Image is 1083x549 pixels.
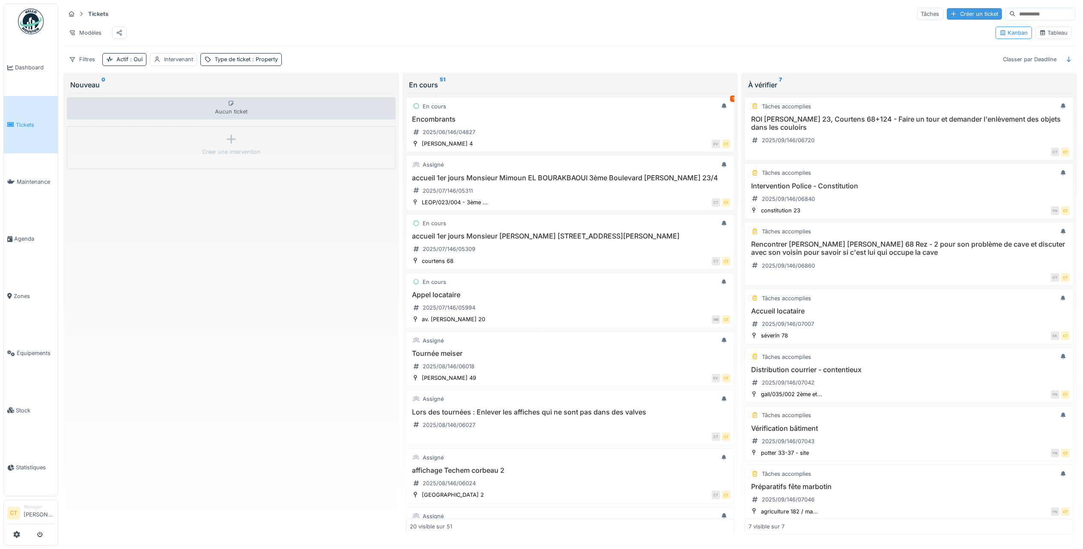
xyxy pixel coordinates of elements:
div: EK [1051,331,1059,340]
span: Équipements [17,349,54,357]
strong: Tickets [85,10,112,18]
div: CT [1051,148,1059,156]
sup: 51 [440,80,446,90]
div: En cours [423,278,447,286]
div: Manager [24,504,54,510]
div: Tâches accomplies [762,294,811,302]
a: Stock [4,382,58,439]
div: Tâches accomplies [762,470,811,478]
div: EV [712,374,720,382]
h3: affichage Techem corbeau 2 [410,466,731,474]
div: CT [722,374,731,382]
span: Statistiques [16,463,54,471]
div: 2025/09/146/07043 [762,437,814,445]
h3: Lors des tournées : Enlever les affiches qui ne sont pas dans des valves [410,408,731,416]
div: CT [1061,390,1070,399]
div: CT [722,491,731,499]
div: 2025/09/146/06860 [762,262,815,270]
div: Actif [116,55,143,63]
h3: Appel locataire [410,291,731,299]
div: Aucun ticket [67,97,396,119]
a: CT Manager[PERSON_NAME] [7,504,54,524]
div: 2025/09/146/07046 [762,495,814,504]
div: CT [722,140,731,148]
sup: 7 [779,80,782,90]
div: À vérifier [748,80,1070,90]
div: EV [712,140,720,148]
span: Stock [16,406,54,415]
a: Agenda [4,210,58,267]
h3: Intervention Police - Constitution [749,182,1070,190]
div: av. [PERSON_NAME] 20 [422,315,486,323]
div: CT [712,257,720,266]
div: Tâches accomplies [762,227,811,236]
div: CT [712,198,720,207]
div: 20 visible sur 51 [410,522,452,531]
a: Zones [4,268,58,325]
span: Tickets [16,121,54,129]
div: Assigné [423,161,444,169]
div: 2025/08/146/06024 [423,479,476,487]
div: [PERSON_NAME] 4 [422,140,473,148]
div: CT [712,433,720,441]
a: Équipements [4,325,58,382]
div: Tâches accomplies [762,169,811,177]
div: CT [1061,148,1070,156]
div: CT [1051,273,1059,282]
div: agriculture 182 / ma... [761,507,818,516]
div: CT [722,257,731,266]
h3: Rencontrer [PERSON_NAME] [PERSON_NAME] 68 Rez - 2 pour son problème de cave et discuter avec son ... [749,240,1070,257]
div: Tableau [1039,29,1068,37]
div: 2025/08/146/06027 [423,421,476,429]
div: potter 33-37 - site [761,449,809,457]
div: Créer un ticket [947,8,1002,20]
div: constitution 23 [761,206,800,215]
div: Tâches [917,8,943,20]
li: [PERSON_NAME] [24,504,54,522]
div: YN [1051,390,1059,399]
a: Tickets [4,96,58,153]
div: Assigné [423,512,444,520]
h3: Accueil locataire [749,307,1070,315]
div: Assigné [423,395,444,403]
div: [PERSON_NAME] 49 [422,374,477,382]
div: 2025/08/146/06018 [423,362,475,370]
div: Filtres [65,53,99,66]
div: Kanban [999,29,1028,37]
h3: Distribution courrier - contentieux [749,366,1070,374]
div: 2025/09/146/07042 [762,379,814,387]
img: Badge_color-CXgf-gQk.svg [18,9,44,34]
div: 2025/09/146/07007 [762,320,814,328]
h3: Encombrants [410,115,731,123]
div: 2025/07/146/05994 [423,304,476,312]
sup: 0 [101,80,105,90]
div: Assigné [423,337,444,345]
div: 7 visible sur 7 [749,522,785,531]
div: CT [1061,273,1070,282]
div: 1 [730,95,736,102]
div: séverin 78 [761,331,788,340]
div: courtens 68 [422,257,454,265]
div: MB [712,315,720,324]
div: Tâches accomplies [762,102,811,110]
div: Nouveau [70,80,392,90]
h3: accueil 1er jours Monsieur Mimoun EL BOURAKBAOUI 3ème Boulevard [PERSON_NAME] 23/4 [410,174,731,182]
div: 2025/07/146/05309 [423,245,476,253]
a: Dashboard [4,39,58,96]
span: Dashboard [15,63,54,72]
h3: accueil 1er jours Monsieur [PERSON_NAME] [STREET_ADDRESS][PERSON_NAME] [410,232,731,240]
span: Agenda [14,235,54,243]
div: 2025/07/146/05311 [423,187,473,195]
div: Modèles [65,27,105,39]
div: Type de ticket [215,55,278,63]
div: YN [1051,449,1059,457]
div: gall/035/002 2ème et... [761,390,822,398]
a: Maintenance [4,153,58,210]
div: CT [722,433,731,441]
div: Tâches accomplies [762,411,811,419]
h3: Vérification bâtiment [749,424,1070,433]
div: CT [1061,331,1070,340]
div: En cours [423,219,447,227]
div: CT [1061,507,1070,516]
h3: Préparatifs fête marbotin [749,483,1070,491]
